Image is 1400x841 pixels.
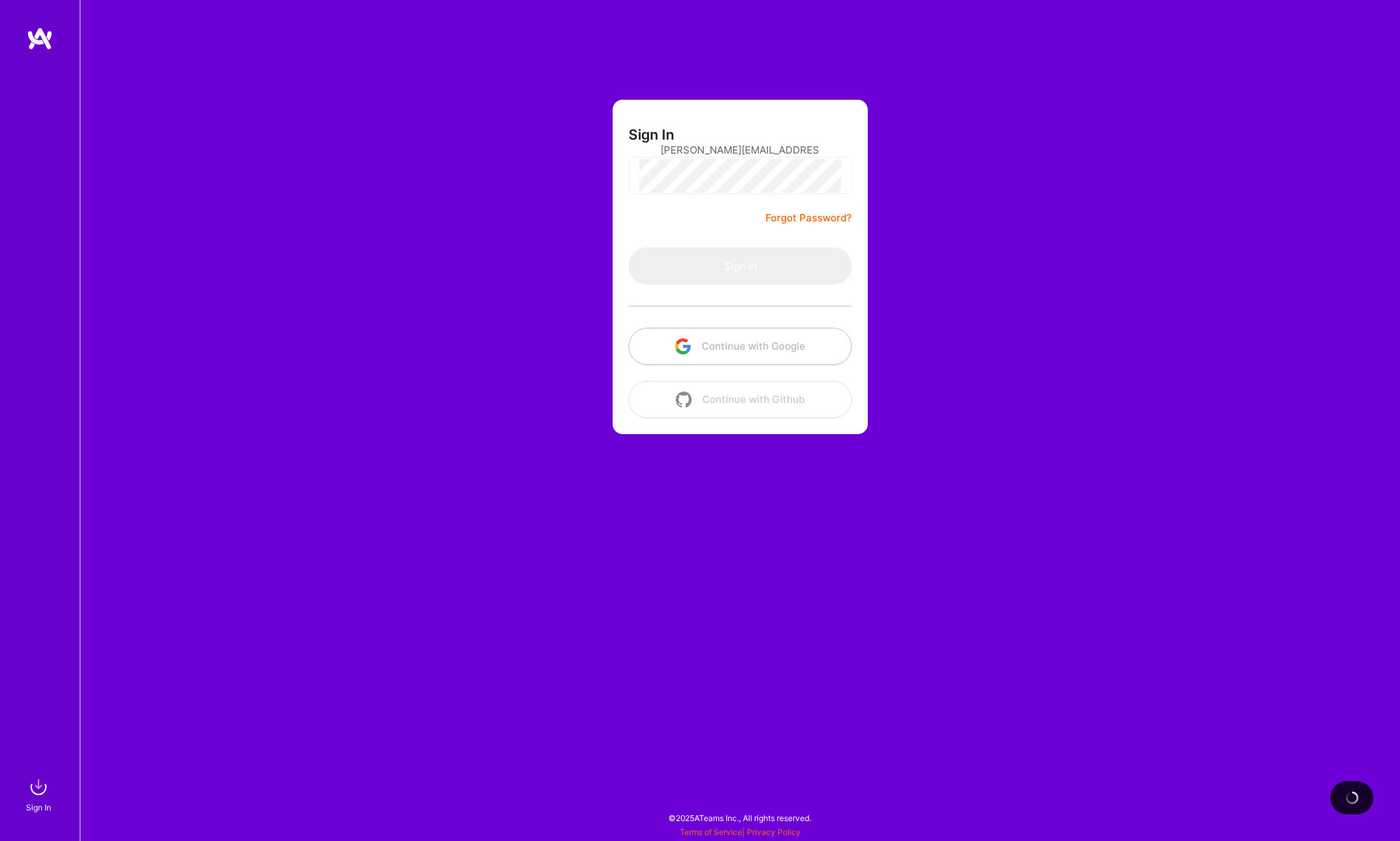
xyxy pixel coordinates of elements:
a: Privacy Policy [747,827,801,837]
input: Email... [660,133,820,167]
img: icon [675,338,691,354]
h3: Sign In [629,126,674,143]
img: icon [676,392,692,408]
span: | [680,827,801,837]
div: Sign In [26,800,51,814]
button: Continue with Github [629,381,852,418]
img: logo [27,27,53,51]
a: Forgot Password? [765,210,852,226]
img: loading [1342,788,1361,807]
div: © 2025 ATeams Inc., All rights reserved. [80,801,1400,834]
img: sign in [25,774,52,800]
a: Terms of Service [680,827,742,837]
button: Continue with Google [629,328,852,365]
button: Sign In [629,247,852,285]
a: sign inSign In [28,774,52,814]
